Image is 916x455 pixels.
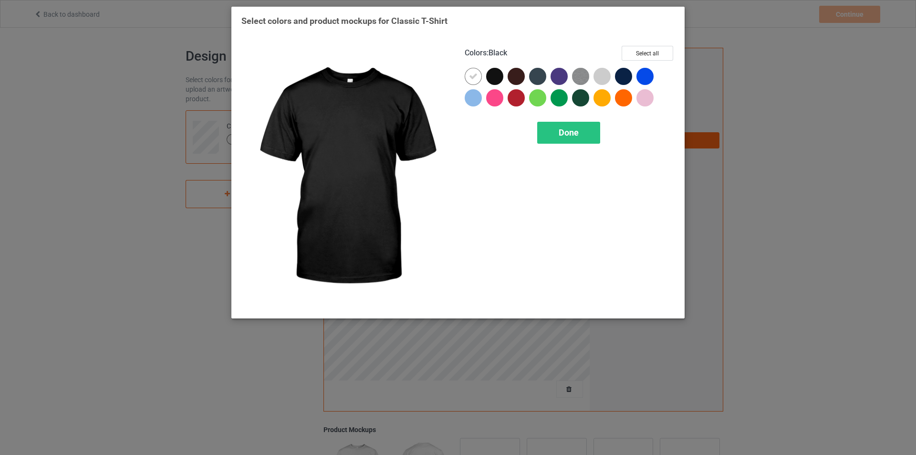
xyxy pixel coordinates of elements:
[465,48,507,58] h4: :
[241,46,451,308] img: regular.jpg
[622,46,673,61] button: Select all
[559,127,579,138] span: Done
[489,48,507,57] span: Black
[241,16,448,26] span: Select colors and product mockups for Classic T-Shirt
[465,48,487,57] span: Colors
[572,68,589,85] img: heather_texture.png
